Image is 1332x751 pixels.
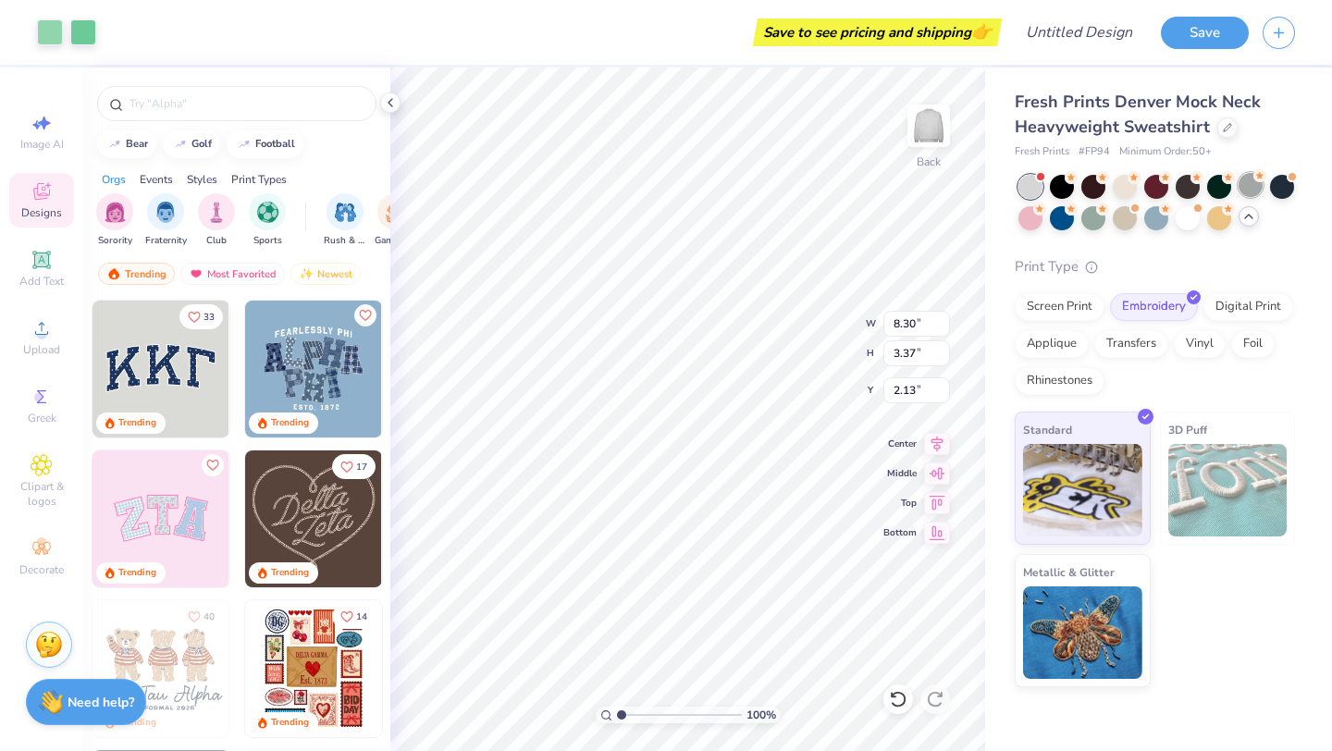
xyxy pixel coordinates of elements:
[386,202,407,223] img: Game Day Image
[92,301,229,437] img: 3b9aba4f-e317-4aa7-a679-c95a879539bd
[1023,444,1142,536] img: Standard
[381,450,518,587] img: ead2b24a-117b-4488-9b34-c08fd5176a7b
[245,600,382,737] img: 6de2c09e-6ade-4b04-8ea6-6dac27e4729e
[96,193,133,248] button: filter button
[290,263,361,285] div: Newest
[202,454,224,476] button: Like
[1015,144,1069,160] span: Fresh Prints
[107,139,122,150] img: trend_line.gif
[324,193,366,248] div: filter for Rush & Bid
[173,139,188,150] img: trend_line.gif
[271,716,309,730] div: Trending
[1168,444,1288,536] img: 3D Puff
[198,193,235,248] div: filter for Club
[145,234,187,248] span: Fraternity
[118,566,156,580] div: Trending
[255,139,295,149] div: football
[257,202,278,223] img: Sports Image
[28,411,56,425] span: Greek
[249,193,286,248] button: filter button
[910,107,947,144] img: Back
[1015,367,1104,395] div: Rhinestones
[179,604,223,629] button: Like
[324,234,366,248] span: Rush & Bid
[97,130,156,158] button: bear
[381,600,518,737] img: b0e5e834-c177-467b-9309-b33acdc40f03
[299,267,314,280] img: Newest.gif
[206,202,227,223] img: Club Image
[375,193,417,248] button: filter button
[883,437,917,450] span: Center
[1015,330,1089,358] div: Applique
[128,94,364,113] input: Try "Alpha"
[191,139,212,149] div: golf
[1015,256,1295,277] div: Print Type
[187,171,217,188] div: Styles
[1023,420,1072,439] span: Standard
[245,301,382,437] img: 5a4b4175-9e88-49c8-8a23-26d96782ddc6
[106,267,121,280] img: trending.gif
[356,612,367,622] span: 14
[163,130,220,158] button: golf
[1011,14,1147,51] input: Untitled Design
[227,130,303,158] button: football
[245,450,382,587] img: 12710c6a-dcc0-49ce-8688-7fe8d5f96fe2
[1174,330,1226,358] div: Vinyl
[1119,144,1212,160] span: Minimum Order: 50 +
[145,193,187,248] button: filter button
[126,139,148,149] div: bear
[68,694,134,711] strong: Need help?
[96,193,133,248] div: filter for Sorority
[180,263,285,285] div: Most Favorited
[1015,293,1104,321] div: Screen Print
[375,234,417,248] span: Game Day
[19,562,64,577] span: Decorate
[332,604,376,629] button: Like
[883,526,917,539] span: Bottom
[98,263,175,285] div: Trending
[23,342,60,357] span: Upload
[198,193,235,248] button: filter button
[20,137,64,152] span: Image AI
[155,202,176,223] img: Fraternity Image
[354,304,376,326] button: Like
[9,479,74,509] span: Clipart & logos
[19,274,64,289] span: Add Text
[118,416,156,430] div: Trending
[1015,91,1261,138] span: Fresh Prints Denver Mock Neck Heavyweight Sweatshirt
[145,193,187,248] div: filter for Fraternity
[1023,562,1115,582] span: Metallic & Glitter
[206,234,227,248] span: Club
[375,193,417,248] div: filter for Game Day
[271,566,309,580] div: Trending
[356,462,367,472] span: 17
[883,497,917,510] span: Top
[102,171,126,188] div: Orgs
[324,193,366,248] button: filter button
[179,304,223,329] button: Like
[228,301,365,437] img: edfb13fc-0e43-44eb-bea2-bf7fc0dd67f9
[189,267,203,280] img: most_fav.gif
[746,707,776,723] span: 100 %
[381,301,518,437] img: a3f22b06-4ee5-423c-930f-667ff9442f68
[1079,144,1110,160] span: # FP94
[1168,420,1207,439] span: 3D Puff
[1110,293,1198,321] div: Embroidery
[92,450,229,587] img: 9980f5e8-e6a1-4b4a-8839-2b0e9349023c
[971,20,992,43] span: 👉
[1161,17,1249,49] button: Save
[1023,586,1142,679] img: Metallic & Glitter
[1203,293,1293,321] div: Digital Print
[335,202,356,223] img: Rush & Bid Image
[21,205,62,220] span: Designs
[231,171,287,188] div: Print Types
[332,454,376,479] button: Like
[253,234,282,248] span: Sports
[203,612,215,622] span: 40
[105,202,126,223] img: Sorority Image
[758,18,997,46] div: Save to see pricing and shipping
[917,154,941,170] div: Back
[249,193,286,248] div: filter for Sports
[140,171,173,188] div: Events
[98,234,132,248] span: Sorority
